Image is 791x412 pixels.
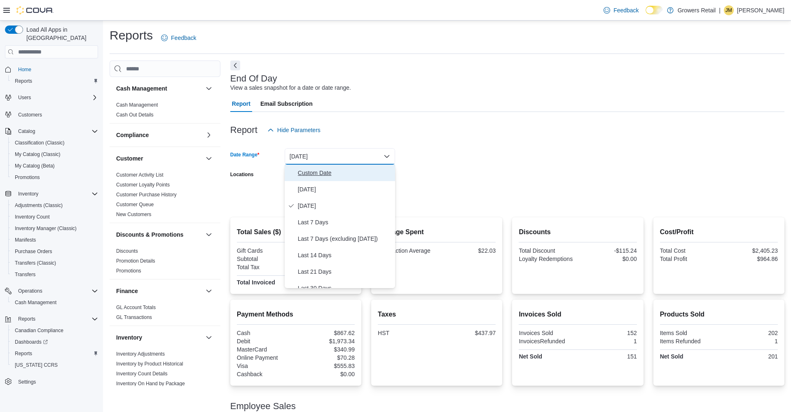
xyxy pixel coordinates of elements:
span: Canadian Compliance [12,326,98,335]
button: Finance [116,287,202,295]
button: Operations [2,285,101,297]
h2: Average Spent [378,227,496,237]
span: [DATE] [298,201,392,211]
span: Custom Date [298,168,392,178]
span: Dashboards [12,337,98,347]
span: Inventory Count [15,214,50,220]
a: Inventory Count Details [116,371,168,377]
div: $0.00 [580,256,637,262]
span: Last 14 Days [298,250,392,260]
button: Adjustments (Classic) [8,200,101,211]
button: Users [2,92,101,103]
span: Catalog [18,128,35,135]
span: Promotion Details [116,258,155,264]
button: Discounts & Promotions [116,230,202,239]
a: Inventory Adjustments [116,351,165,357]
span: Last 21 Days [298,267,392,277]
a: [US_STATE] CCRS [12,360,61,370]
div: MasterCard [237,346,294,353]
input: Dark Mode [646,6,663,14]
span: Purchase Orders [15,248,52,255]
span: Last 7 Days [298,217,392,227]
button: Reports [15,314,39,324]
div: Items Sold [660,330,717,336]
div: Invoices Sold [519,330,576,336]
div: Finance [110,303,220,326]
span: My Catalog (Beta) [12,161,98,171]
button: Reports [8,348,101,359]
button: Promotions [8,172,101,183]
div: $867.62 [297,330,355,336]
button: Finance [204,286,214,296]
span: Manifests [12,235,98,245]
button: Home [2,63,101,75]
div: InvoicesRefunded [519,338,576,344]
span: Promotions [12,172,98,182]
div: $964.86 [721,256,778,262]
div: $437.97 [438,330,496,336]
span: My Catalog (Classic) [12,149,98,159]
span: Catalog [15,126,98,136]
button: Transfers (Classic) [8,257,101,269]
button: Inventory [204,333,214,342]
span: Inventory Manager (Classic) [12,223,98,233]
a: Promotion Details [116,258,155,264]
a: Cash Management [116,102,158,108]
button: Inventory Manager (Classic) [8,223,101,234]
a: Classification (Classic) [12,138,68,148]
span: Email Subscription [260,95,313,112]
div: $1,973.34 [297,338,355,344]
button: Catalog [2,126,101,137]
h3: Cash Management [116,84,167,93]
span: Hide Parameters [277,126,321,134]
div: $2,405.23 [721,247,778,254]
span: Feedback [171,34,196,42]
button: Compliance [204,130,214,140]
a: Home [15,65,35,74]
div: Discounts & Promotions [110,246,220,279]
span: Reports [12,349,98,358]
span: Operations [15,286,98,296]
span: Settings [18,379,36,385]
h2: Products Sold [660,310,778,319]
div: $555.83 [297,363,355,369]
button: My Catalog (Beta) [8,160,101,172]
a: Dashboards [8,336,101,348]
span: Customers [15,109,98,119]
div: Select listbox [285,165,395,288]
div: Subtotal [237,256,294,262]
span: Customer Activity List [116,172,164,178]
button: Purchase Orders [8,246,101,257]
a: Promotions [12,172,43,182]
h2: Invoices Sold [519,310,637,319]
div: Cashback [237,371,294,377]
a: Customer Queue [116,202,154,207]
a: Transfers [12,270,39,279]
a: GL Transactions [116,314,152,320]
h1: Reports [110,27,153,44]
div: $0.00 [297,371,355,377]
span: Reports [15,314,98,324]
a: Promotions [116,268,141,274]
span: Promotions [15,174,40,181]
div: Online Payment [237,354,294,361]
div: View a sales snapshot for a date or date range. [230,84,351,92]
button: Hide Parameters [264,122,324,138]
span: Washington CCRS [12,360,98,370]
a: Canadian Compliance [12,326,67,335]
span: Reports [15,350,32,357]
span: Dashboards [15,339,48,345]
div: $22.03 [438,247,496,254]
span: Settings [15,377,98,387]
a: Discounts [116,248,138,254]
button: Cash Management [204,84,214,93]
span: Users [15,93,98,102]
span: Inventory [15,189,98,199]
span: Last 30 Days [298,283,392,293]
span: GL Account Totals [116,304,156,311]
button: Settings [2,376,101,388]
label: Date Range [230,151,260,158]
